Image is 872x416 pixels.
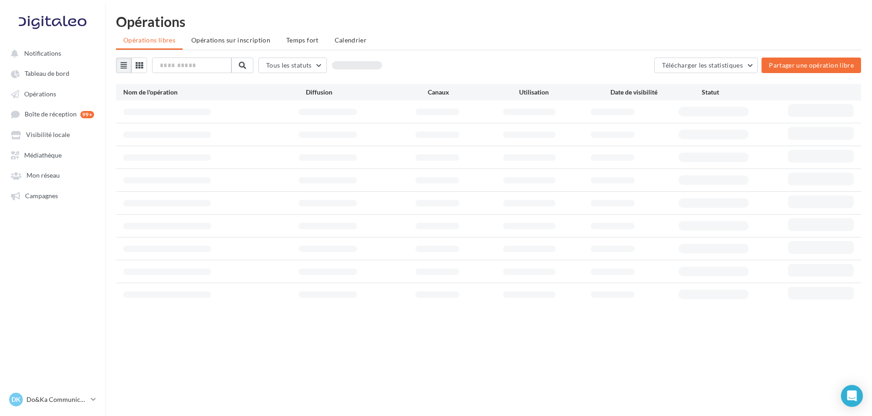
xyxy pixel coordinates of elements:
[116,15,861,28] div: Opérations
[841,385,863,407] div: Open Intercom Messenger
[191,36,270,44] span: Opérations sur inscription
[306,88,428,97] div: Diffusion
[654,58,758,73] button: Télécharger les statistiques
[286,36,319,44] span: Temps fort
[335,36,367,44] span: Calendrier
[5,187,100,204] a: Campagnes
[26,172,60,179] span: Mon réseau
[25,111,77,118] span: Boîte de réception
[123,88,306,97] div: Nom de l'opération
[24,49,61,57] span: Notifications
[26,131,70,139] span: Visibilité locale
[519,88,610,97] div: Utilisation
[25,70,69,78] span: Tableau de bord
[5,126,100,142] a: Visibilité locale
[25,192,58,200] span: Campagnes
[5,167,100,183] a: Mon réseau
[266,61,312,69] span: Tous les statuts
[7,391,98,408] a: DK Do&Ka Communication
[5,147,100,163] a: Médiathèque
[610,88,702,97] div: Date de visibilité
[662,61,743,69] span: Télécharger les statistiques
[24,151,62,159] span: Médiathèque
[11,395,21,404] span: DK
[5,105,100,122] a: Boîte de réception 99+
[5,85,100,102] a: Opérations
[26,395,87,404] p: Do&Ka Communication
[258,58,327,73] button: Tous les statuts
[702,88,793,97] div: Statut
[5,45,96,61] button: Notifications
[5,65,100,81] a: Tableau de bord
[428,88,519,97] div: Canaux
[24,90,56,98] span: Opérations
[80,111,94,118] div: 99+
[762,58,861,73] button: Partager une opération libre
